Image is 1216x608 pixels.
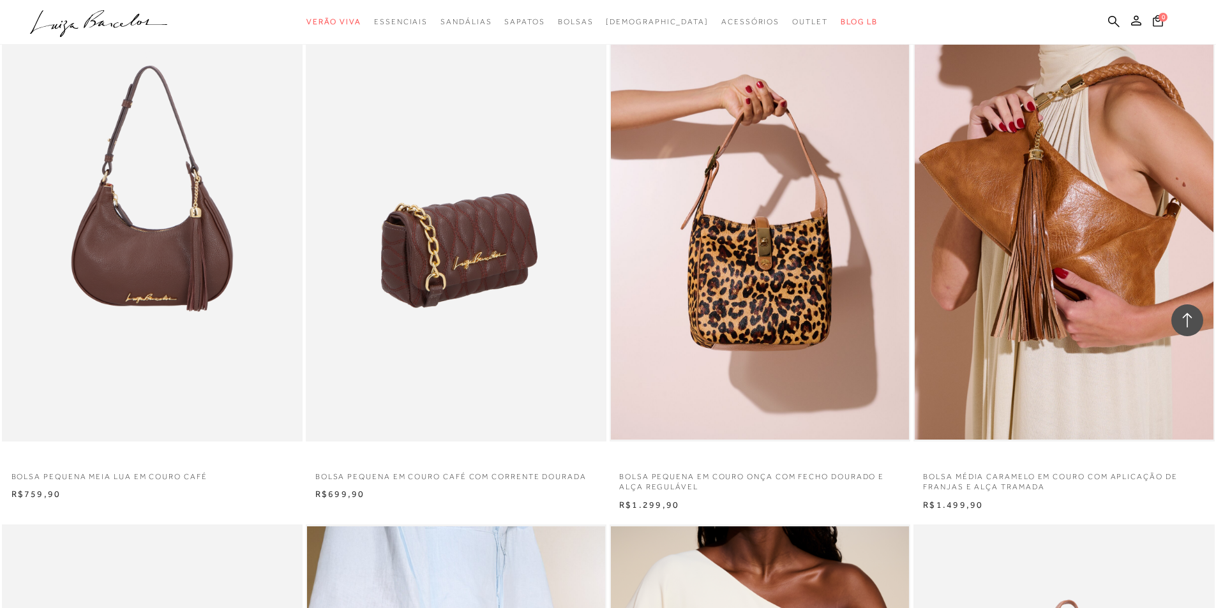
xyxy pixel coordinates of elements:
span: Acessórios [721,17,779,26]
a: noSubCategoriesText [721,10,779,34]
a: BLOG LB [841,10,878,34]
button: 0 [1149,14,1167,31]
a: noSubCategoriesText [558,10,594,34]
span: Verão Viva [306,17,361,26]
span: R$759,90 [11,489,61,499]
a: noSubCategoriesText [792,10,828,34]
span: R$1.499,90 [923,500,983,510]
a: BOLSA PEQUENA MEIA LUA EM COURO CAFÉ [2,464,303,482]
a: BOLSA MÉDIA CARAMELO EM COURO COM APLICAÇÃO DE FRANJAS E ALÇA TRAMADA [913,464,1214,493]
a: noSubCategoriesText [374,10,428,34]
a: BOLSA PEQUENA EM COURO ONÇA COM FECHO DOURADO E ALÇA REGULÁVEL [610,464,910,493]
a: noSubCategoriesText [504,10,544,34]
span: Sandálias [440,17,492,26]
span: Sapatos [504,17,544,26]
span: Outlet [792,17,828,26]
a: noSubCategoriesText [440,10,492,34]
a: BOLSA PEQUENA EM COURO CAFÉ COM CORRENTE DOURADA [306,464,606,482]
span: R$699,90 [315,489,365,499]
span: BLOG LB [841,17,878,26]
span: [DEMOGRAPHIC_DATA] [606,17,709,26]
span: R$1.299,90 [619,500,679,510]
span: Essenciais [374,17,428,26]
span: Bolsas [558,17,594,26]
span: 0 [1159,13,1167,22]
a: noSubCategoriesText [606,10,709,34]
a: noSubCategoriesText [306,10,361,34]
